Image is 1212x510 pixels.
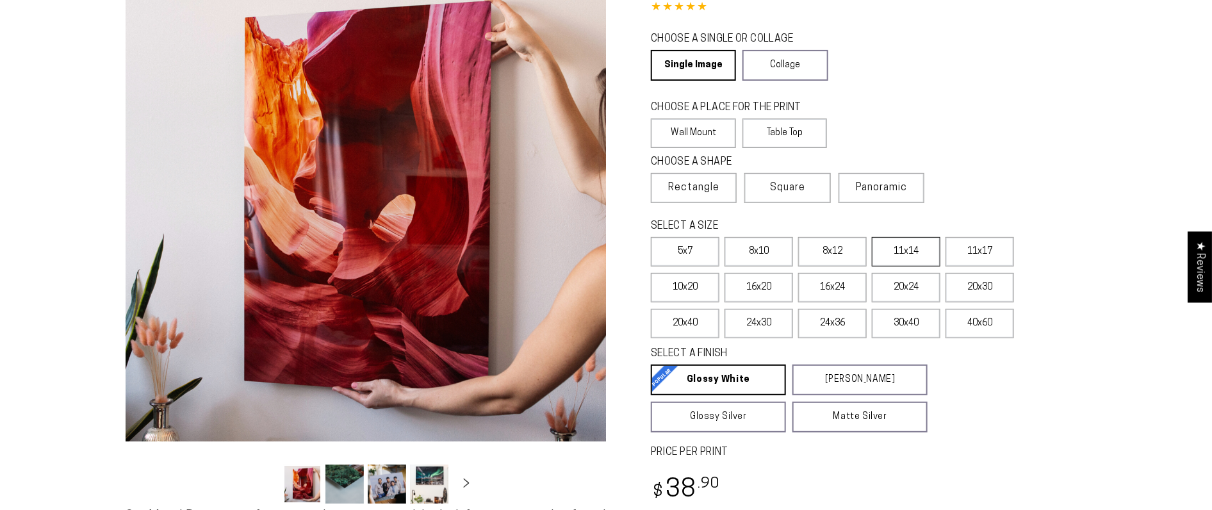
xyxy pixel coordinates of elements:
span: $ [653,484,664,501]
label: 11x17 [946,237,1014,267]
button: Load image 2 in gallery view [325,465,364,504]
button: Slide left [251,470,279,498]
label: 11x14 [872,237,940,267]
label: 30x40 [872,309,940,338]
label: 20x24 [872,273,940,302]
a: [PERSON_NAME] [792,365,928,395]
label: 20x40 [651,309,719,338]
label: 24x36 [798,309,867,338]
legend: CHOOSE A PLACE FOR THE PRINT [651,101,815,115]
label: 16x24 [798,273,867,302]
label: 40x60 [946,309,1014,338]
button: Slide right [452,470,480,498]
a: Single Image [651,50,736,81]
label: 16x20 [725,273,793,302]
label: 20x30 [946,273,1014,302]
legend: CHOOSE A SINGLE OR COLLAGE [651,32,816,47]
legend: SELECT A SIZE [651,219,907,234]
legend: SELECT A FINISH [651,347,897,361]
a: Glossy White [651,365,786,395]
a: Collage [742,50,828,81]
label: Table Top [742,119,828,148]
label: 10x20 [651,273,719,302]
sup: .90 [698,477,721,491]
a: Glossy Silver [651,402,786,432]
a: Matte Silver [792,402,928,432]
label: 8x10 [725,237,793,267]
bdi: 38 [651,478,721,503]
label: 24x30 [725,309,793,338]
label: Wall Mount [651,119,736,148]
label: 5x7 [651,237,719,267]
span: Panoramic [856,183,907,193]
legend: CHOOSE A SHAPE [651,155,817,170]
button: Load image 3 in gallery view [368,465,406,504]
span: Square [770,180,805,195]
span: Rectangle [668,180,719,195]
label: 8x12 [798,237,867,267]
label: PRICE PER PRINT [651,445,1086,460]
button: Load image 4 in gallery view [410,465,448,504]
div: Click to open Judge.me floating reviews tab [1188,231,1212,302]
button: Load image 1 in gallery view [283,465,322,504]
